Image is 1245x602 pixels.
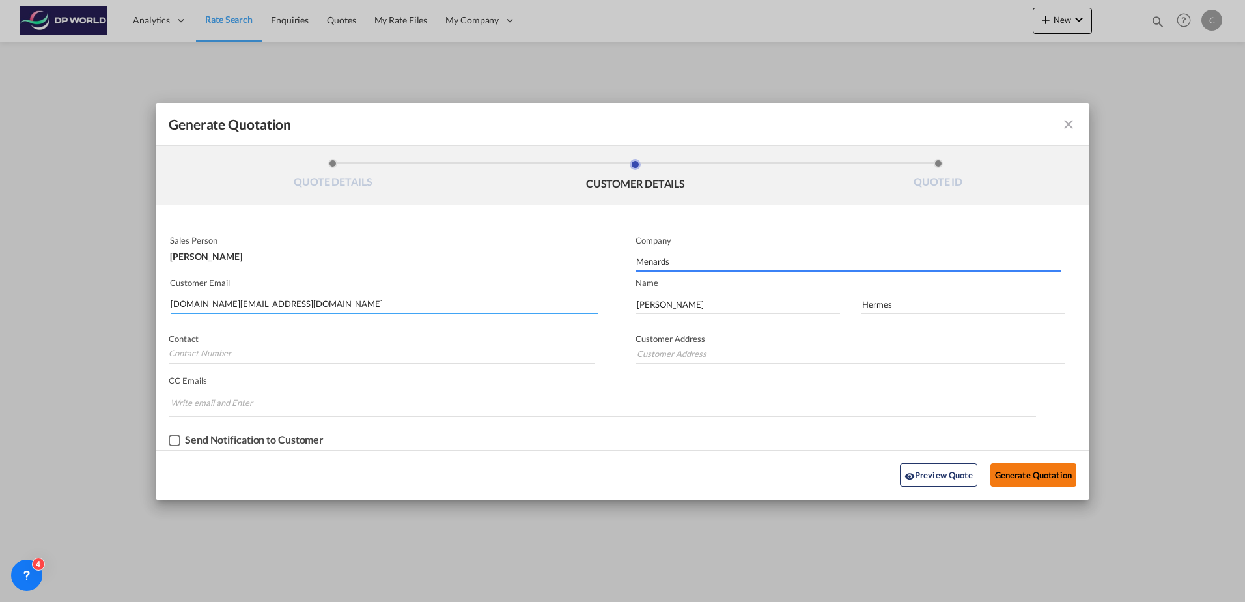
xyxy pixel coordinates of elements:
p: Contact [169,334,595,344]
li: QUOTE ID [787,159,1089,194]
p: Company [636,235,1061,246]
p: Customer Email [170,278,598,288]
div: Send Notification to Customer [185,434,324,446]
button: Generate Quotation [990,463,1076,487]
input: First Name [636,294,840,314]
input: Chips input. [171,392,268,413]
md-icon: icon-close fg-AAA8AD cursor m-0 [1061,117,1076,132]
li: CUSTOMER DETAILS [484,159,787,194]
md-dialog: Generate QuotationQUOTE ... [156,103,1089,500]
p: CC Emails [169,375,1036,386]
md-chips-wrap: Chips container. Enter the text area, then type text, and press enter to add a chip. [169,391,1036,416]
span: Customer Address [636,334,705,344]
p: Name [636,278,1089,288]
button: icon-eyePreview Quote [900,463,977,487]
p: Sales Person [170,235,595,246]
input: Last Name [861,294,1065,314]
li: QUOTE DETAILS [182,159,484,194]
md-checkbox: Checkbox No Ink [169,434,324,447]
input: Customer Address [636,344,1065,364]
input: Company Name [636,252,1061,272]
input: Search by Customer Name/Email Id/Company [171,294,598,314]
span: Generate Quotation [169,116,291,133]
div: [PERSON_NAME] [170,246,595,261]
input: Contact Number [169,344,595,364]
md-icon: icon-eye [904,471,915,481]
